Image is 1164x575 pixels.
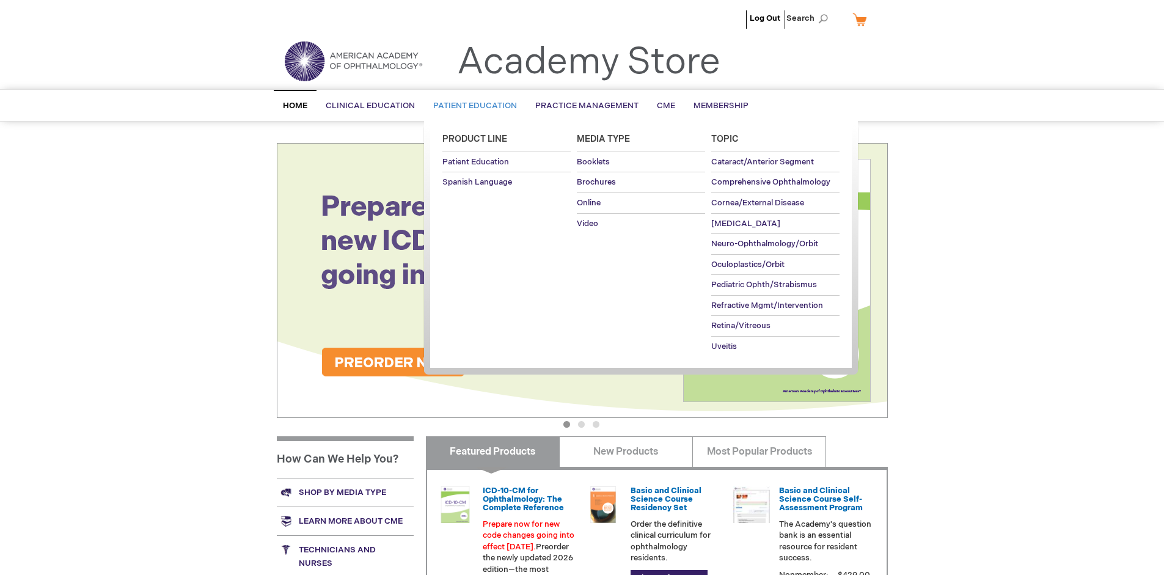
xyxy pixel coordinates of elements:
[535,101,639,111] span: Practice Management
[577,134,630,144] span: Media Type
[779,519,872,564] p: The Academy's question bank is an essential resource for resident success.
[692,436,826,467] a: Most Popular Products
[711,157,814,167] span: Cataract/Anterior Segment
[433,101,517,111] span: Patient Education
[694,101,749,111] span: Membership
[577,198,601,208] span: Online
[483,486,564,513] a: ICD-10-CM for Ophthalmology: The Complete Reference
[483,519,574,552] font: Prepare now for new code changes going into effect [DATE].
[442,177,512,187] span: Spanish Language
[733,486,770,523] img: bcscself_20.jpg
[277,436,414,478] h1: How Can We Help You?
[750,13,780,23] a: Log Out
[577,219,598,229] span: Video
[283,101,307,111] span: Home
[657,101,675,111] span: CME
[593,421,599,428] button: 3 of 3
[711,177,830,187] span: Comprehensive Ophthalmology
[563,421,570,428] button: 1 of 3
[786,6,833,31] span: Search
[711,301,823,310] span: Refractive Mgmt/Intervention
[711,321,771,331] span: Retina/Vitreous
[577,177,616,187] span: Brochures
[711,198,804,208] span: Cornea/External Disease
[711,219,780,229] span: [MEDICAL_DATA]
[578,421,585,428] button: 2 of 3
[559,436,693,467] a: New Products
[711,134,739,144] span: Topic
[277,507,414,535] a: Learn more about CME
[779,486,863,513] a: Basic and Clinical Science Course Self-Assessment Program
[442,134,507,144] span: Product Line
[711,342,737,351] span: Uveitis
[326,101,415,111] span: Clinical Education
[711,239,818,249] span: Neuro-Ophthalmology/Orbit
[457,40,720,84] a: Academy Store
[442,157,509,167] span: Patient Education
[631,486,701,513] a: Basic and Clinical Science Course Residency Set
[631,519,723,564] p: Order the definitive clinical curriculum for ophthalmology residents.
[711,260,785,269] span: Oculoplastics/Orbit
[277,478,414,507] a: Shop by media type
[437,486,474,523] img: 0120008u_42.png
[426,436,560,467] a: Featured Products
[585,486,621,523] img: 02850963u_47.png
[711,280,817,290] span: Pediatric Ophth/Strabismus
[577,157,610,167] span: Booklets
